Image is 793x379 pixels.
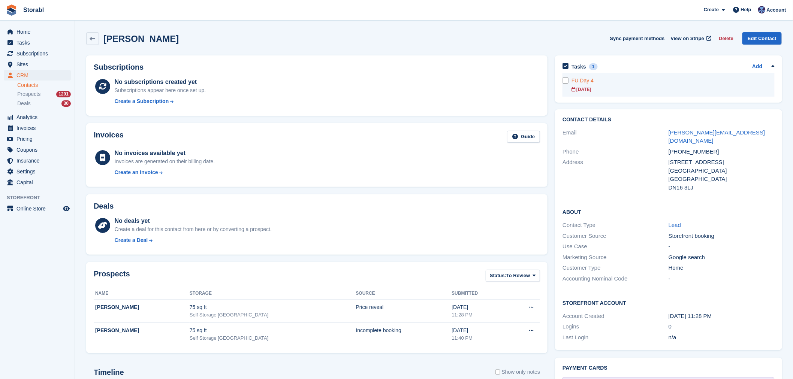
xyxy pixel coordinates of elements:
[610,32,665,45] button: Sync payment methods
[669,242,775,251] div: -
[56,91,71,97] div: 1201
[94,131,124,143] h2: Invoices
[452,311,507,319] div: 11:28 PM
[752,63,762,71] a: Add
[669,148,775,156] div: [PHONE_NUMBER]
[4,123,71,133] a: menu
[17,100,71,107] a: Deals 30
[669,312,775,321] div: [DATE] 11:28 PM
[704,6,719,13] span: Create
[506,272,530,279] span: To Review
[741,6,751,13] span: Help
[115,97,169,105] div: Create a Subscription
[94,288,190,300] th: Name
[4,48,71,59] a: menu
[16,27,61,37] span: Home
[495,368,540,376] label: Show only notes
[563,312,669,321] div: Account Created
[669,175,775,184] div: [GEOGRAPHIC_DATA]
[563,242,669,251] div: Use Case
[6,4,17,16] img: stora-icon-8386f47178a22dfd0bd8f6a31ec36ba5ce8667c1dd55bd0f319d3a0aa187defe.svg
[4,155,71,166] a: menu
[668,32,713,45] a: View on Stripe
[356,303,452,311] div: Price reveal
[190,334,356,342] div: Self Storage [GEOGRAPHIC_DATA]
[563,117,774,123] h2: Contact Details
[16,37,61,48] span: Tasks
[115,169,215,176] a: Create an Invoice
[669,253,775,262] div: Google search
[507,131,540,143] a: Guide
[4,177,71,188] a: menu
[94,63,540,72] h2: Subscriptions
[4,203,71,214] a: menu
[4,134,71,144] a: menu
[669,129,765,144] a: [PERSON_NAME][EMAIL_ADDRESS][DOMAIN_NAME]
[62,204,71,213] a: Preview store
[16,145,61,155] span: Coupons
[669,158,775,167] div: [STREET_ADDRESS]
[17,90,71,98] a: Prospects 1201
[95,327,190,334] div: [PERSON_NAME]
[669,184,775,192] div: DN16 3LJ
[190,311,356,319] div: Self Storage [GEOGRAPHIC_DATA]
[4,166,71,177] a: menu
[452,334,507,342] div: 11:40 PM
[190,303,356,311] div: 75 sq ft
[115,87,206,94] div: Subscriptions appear here once set up.
[563,322,669,331] div: Logins
[115,225,272,233] div: Create a deal for this contact from here or by converting a prospect.
[115,149,215,158] div: No invoices available yet
[716,32,736,45] button: Delete
[356,288,452,300] th: Source
[16,155,61,166] span: Insurance
[115,97,206,105] a: Create a Subscription
[669,167,775,175] div: [GEOGRAPHIC_DATA]
[742,32,782,45] a: Edit Contact
[671,35,704,42] span: View on Stripe
[115,236,148,244] div: Create a Deal
[563,275,669,283] div: Accounting Nominal Code
[4,27,71,37] a: menu
[20,4,47,16] a: Storabl
[767,6,786,14] span: Account
[495,368,500,376] input: Show only notes
[563,253,669,262] div: Marketing Source
[563,365,774,371] h2: Payment cards
[16,123,61,133] span: Invoices
[95,303,190,311] div: [PERSON_NAME]
[572,77,774,85] div: FU Day 4
[16,112,61,122] span: Analytics
[563,148,669,156] div: Phone
[563,128,669,145] div: Email
[94,202,114,210] h2: Deals
[669,232,775,240] div: Storefront booking
[115,216,272,225] div: No deals yet
[563,232,669,240] div: Customer Source
[452,288,507,300] th: Submitted
[572,86,774,93] div: [DATE]
[563,333,669,342] div: Last Login
[669,322,775,331] div: 0
[17,100,31,107] span: Deals
[61,100,71,107] div: 30
[4,59,71,70] a: menu
[452,303,507,311] div: [DATE]
[115,78,206,87] div: No subscriptions created yet
[16,166,61,177] span: Settings
[103,34,179,44] h2: [PERSON_NAME]
[94,270,130,284] h2: Prospects
[563,158,669,192] div: Address
[563,299,774,306] h2: Storefront Account
[16,48,61,59] span: Subscriptions
[16,203,61,214] span: Online Store
[356,327,452,334] div: Incomplete booking
[572,63,586,70] h2: Tasks
[563,208,774,215] h2: About
[16,70,61,81] span: CRM
[486,270,540,282] button: Status: To Review
[669,222,681,228] a: Lead
[16,177,61,188] span: Capital
[16,134,61,144] span: Pricing
[7,194,75,201] span: Storefront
